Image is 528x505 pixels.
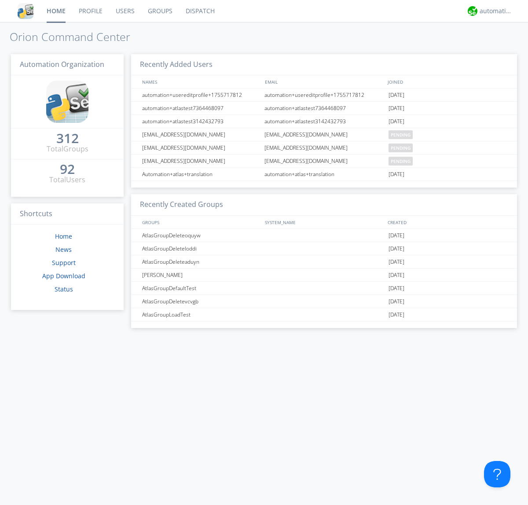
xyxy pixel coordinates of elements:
[131,155,517,168] a: [EMAIL_ADDRESS][DOMAIN_NAME][EMAIL_ADDRESS][DOMAIN_NAME]pending
[131,115,517,128] a: automation+atlastest3142432793automation+atlastest3142432793[DATE]
[389,255,404,269] span: [DATE]
[262,128,386,141] div: [EMAIL_ADDRESS][DOMAIN_NAME]
[389,144,413,152] span: pending
[131,141,517,155] a: [EMAIL_ADDRESS][DOMAIN_NAME][EMAIL_ADDRESS][DOMAIN_NAME]pending
[480,7,513,15] div: automation+atlas
[385,75,509,88] div: JOINED
[389,295,404,308] span: [DATE]
[389,308,404,321] span: [DATE]
[140,269,262,281] div: [PERSON_NAME]
[389,102,404,115] span: [DATE]
[49,175,85,185] div: Total Users
[140,216,260,229] div: GROUPS
[131,229,517,242] a: AtlasGroupDeleteoquyw[DATE]
[140,155,262,167] div: [EMAIL_ADDRESS][DOMAIN_NAME]
[389,269,404,282] span: [DATE]
[18,3,33,19] img: cddb5a64eb264b2086981ab96f4c1ba7
[140,295,262,308] div: AtlasGroupDeletevcvgb
[263,75,385,88] div: EMAIL
[131,308,517,321] a: AtlasGroupLoadTest[DATE]
[56,134,79,143] div: 312
[262,88,386,101] div: automation+usereditprofile+1755717812
[60,165,75,173] div: 92
[11,203,124,225] h3: Shortcuts
[55,245,72,254] a: News
[131,194,517,216] h3: Recently Created Groups
[262,102,386,114] div: automation+atlastest7364468097
[389,157,413,166] span: pending
[140,308,262,321] div: AtlasGroupLoadTest
[140,75,260,88] div: NAMES
[140,141,262,154] div: [EMAIL_ADDRESS][DOMAIN_NAME]
[131,128,517,141] a: [EMAIL_ADDRESS][DOMAIN_NAME][EMAIL_ADDRESS][DOMAIN_NAME]pending
[131,242,517,255] a: AtlasGroupDeleteloddi[DATE]
[46,81,88,123] img: cddb5a64eb264b2086981ab96f4c1ba7
[140,255,262,268] div: AtlasGroupDeleteaduyn
[140,168,262,181] div: Automation+atlas+translation
[389,242,404,255] span: [DATE]
[131,295,517,308] a: AtlasGroupDeletevcvgb[DATE]
[389,229,404,242] span: [DATE]
[131,102,517,115] a: automation+atlastest7364468097automation+atlastest7364468097[DATE]
[131,269,517,282] a: [PERSON_NAME][DATE]
[389,168,404,181] span: [DATE]
[55,232,72,240] a: Home
[385,216,509,229] div: CREATED
[262,141,386,154] div: [EMAIL_ADDRESS][DOMAIN_NAME]
[468,6,477,16] img: d2d01cd9b4174d08988066c6d424eccd
[263,216,385,229] div: SYSTEM_NAME
[131,168,517,181] a: Automation+atlas+translationautomation+atlas+translation[DATE]
[55,285,73,293] a: Status
[131,88,517,102] a: automation+usereditprofile+1755717812automation+usereditprofile+1755717812[DATE]
[389,282,404,295] span: [DATE]
[131,255,517,269] a: AtlasGroupDeleteaduyn[DATE]
[140,282,262,295] div: AtlasGroupDefaultTest
[20,59,104,69] span: Automation Organization
[484,461,510,487] iframe: Toggle Customer Support
[47,144,88,154] div: Total Groups
[389,88,404,102] span: [DATE]
[140,88,262,101] div: automation+usereditprofile+1755717812
[140,115,262,128] div: automation+atlastest3142432793
[52,258,76,267] a: Support
[140,128,262,141] div: [EMAIL_ADDRESS][DOMAIN_NAME]
[389,130,413,139] span: pending
[262,168,386,181] div: automation+atlas+translation
[131,54,517,76] h3: Recently Added Users
[140,229,262,242] div: AtlasGroupDeleteoquyw
[140,242,262,255] div: AtlasGroupDeleteloddi
[262,115,386,128] div: automation+atlastest3142432793
[131,282,517,295] a: AtlasGroupDefaultTest[DATE]
[60,165,75,175] a: 92
[389,115,404,128] span: [DATE]
[56,134,79,144] a: 312
[42,272,85,280] a: App Download
[140,102,262,114] div: automation+atlastest7364468097
[262,155,386,167] div: [EMAIL_ADDRESS][DOMAIN_NAME]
